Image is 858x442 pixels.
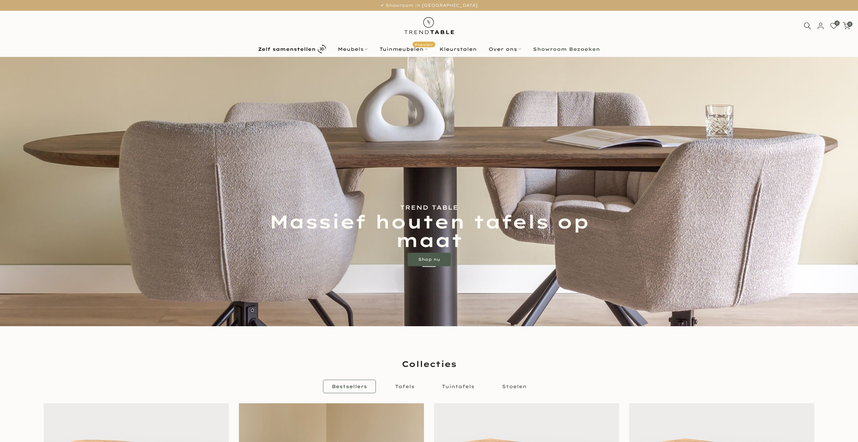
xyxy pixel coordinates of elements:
a: Bestsellers [323,380,376,393]
a: TuinmeubelenPopulair [374,45,434,53]
img: trend-table [400,11,459,41]
span: Stoelen [502,383,527,389]
a: Zelf samenstellen [252,43,332,55]
b: Zelf samenstellen [258,47,316,52]
a: 0 [843,22,850,30]
span: Populair [413,41,435,47]
a: Shop nu [407,253,451,266]
a: Stoelen [493,380,535,393]
a: 0 [830,22,837,30]
a: Tuintafels [433,380,483,393]
span: Tafels [395,383,415,389]
a: Meubels [332,45,374,53]
span: Bestsellers [332,383,367,389]
span: 0 [847,22,852,27]
span: Tuintafels [442,383,474,389]
a: Kleurstalen [434,45,483,53]
b: Showroom Bezoeken [533,47,600,52]
a: Tafels [386,380,423,393]
a: Showroom Bezoeken [527,45,606,53]
a: Over ons [483,45,527,53]
span: 0 [834,21,839,26]
p: ✔ Showroom in [GEOGRAPHIC_DATA] [8,2,850,9]
span: Collecties [402,358,457,370]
